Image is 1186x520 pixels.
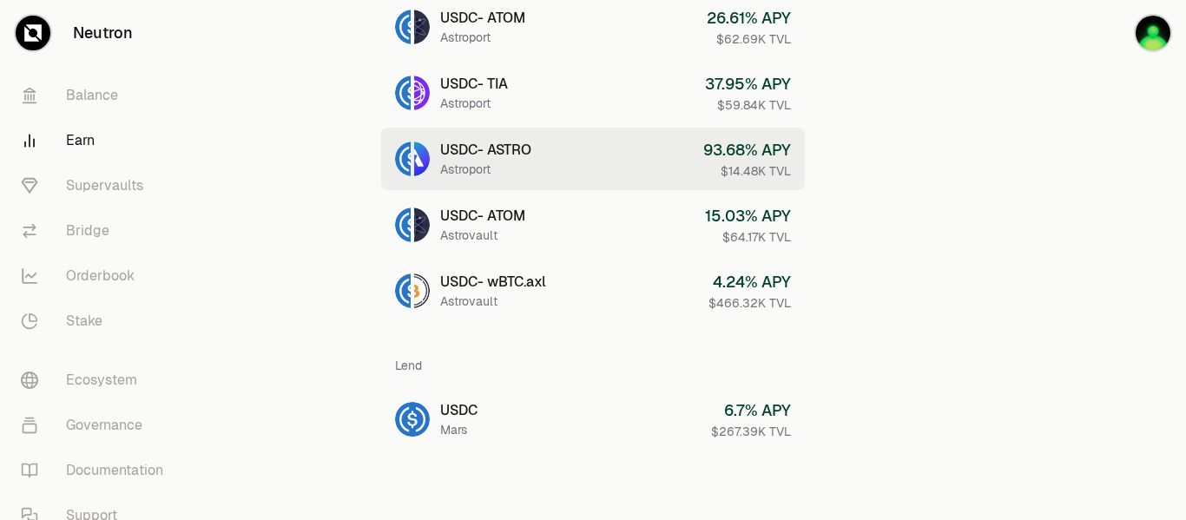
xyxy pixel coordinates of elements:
div: 4.24 % APY [708,270,791,294]
div: Astrovault [440,293,546,310]
img: USDC [395,76,411,110]
div: Astroport [440,161,531,178]
a: USDCASTROUSDC- ASTROAstroport93.68% APY$14.48K TVL [381,128,805,190]
div: $62.69K TVL [707,30,791,48]
a: Ecosystem [7,358,188,403]
div: USDC - wBTC.axl [440,272,546,293]
div: Astroport [440,29,525,46]
img: USDC [395,402,430,437]
img: USDC [395,10,411,44]
img: wBTC.axl [414,273,430,308]
img: USDC [395,142,411,176]
a: Documentation [7,448,188,493]
a: Bridge [7,208,188,253]
a: Stake [7,299,188,344]
div: USDC - ASTRO [440,140,531,161]
img: ATOM [414,207,430,242]
div: 93.68 % APY [703,138,791,162]
div: $14.48K TVL [703,162,791,180]
a: USDCUSDCMars6.7% APY$267.39K TVL [381,388,805,451]
div: 6.7 % APY [711,398,791,423]
img: USDC [395,207,411,242]
div: $466.32K TVL [708,294,791,312]
img: ASTRO [414,142,430,176]
div: Astrovault [440,227,525,244]
div: USDC - TIA [440,74,508,95]
a: Balance [7,73,188,118]
div: Mars [440,421,478,438]
div: $59.84K TVL [705,96,791,114]
div: USDC - ATOM [440,8,525,29]
div: Astroport [440,95,508,112]
a: Governance [7,403,188,448]
div: USDC [440,400,478,421]
div: Lend [395,343,791,388]
div: $64.17K TVL [705,228,791,246]
a: USDCATOMUSDC- ATOMAstrovault15.03% APY$64.17K TVL [381,194,805,256]
div: 26.61 % APY [707,6,791,30]
div: 15.03 % APY [705,204,791,228]
div: 37.95 % APY [705,72,791,96]
div: $267.39K TVL [711,423,791,440]
a: USDCwBTC.axlUSDC- wBTC.axlAstrovault4.24% APY$466.32K TVL [381,260,805,322]
a: Supervaults [7,163,188,208]
img: bonnet.ulloa [1136,16,1170,50]
img: TIA [414,76,430,110]
img: ATOM [414,10,430,44]
a: Orderbook [7,253,188,299]
div: USDC - ATOM [440,206,525,227]
a: USDCTIAUSDC- TIAAstroport37.95% APY$59.84K TVL [381,62,805,124]
a: Earn [7,118,188,163]
img: USDC [395,273,411,308]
